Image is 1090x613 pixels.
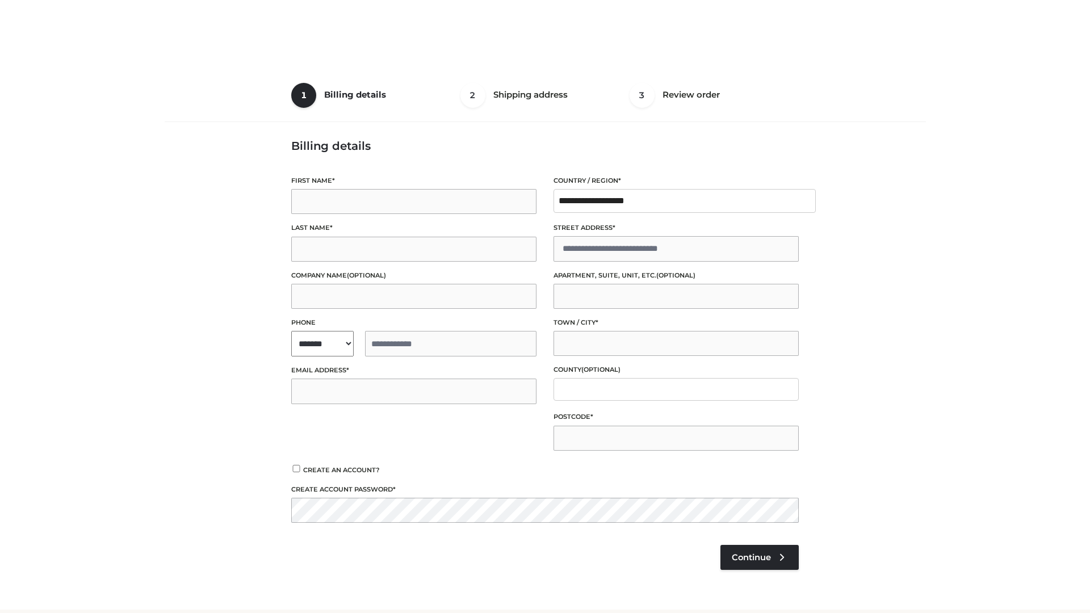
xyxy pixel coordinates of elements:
label: First name [291,175,536,186]
span: Review order [663,89,720,100]
span: 2 [460,83,485,108]
input: Create an account? [291,465,301,472]
span: 3 [630,83,655,108]
span: 1 [291,83,316,108]
label: Email address [291,365,536,376]
label: Create account password [291,484,799,495]
span: (optional) [581,366,621,373]
label: County [554,364,799,375]
span: Shipping address [493,89,568,100]
label: Street address [554,222,799,233]
label: Last name [291,222,536,233]
label: Postcode [554,412,799,422]
a: Continue [720,545,799,570]
label: Company name [291,270,536,281]
label: Country / Region [554,175,799,186]
span: Continue [732,552,771,562]
label: Town / City [554,317,799,328]
span: Billing details [324,89,386,100]
span: (optional) [347,271,386,279]
label: Phone [291,317,536,328]
label: Apartment, suite, unit, etc. [554,270,799,281]
span: Create an account? [303,466,380,474]
span: (optional) [656,271,695,279]
h3: Billing details [291,139,799,153]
